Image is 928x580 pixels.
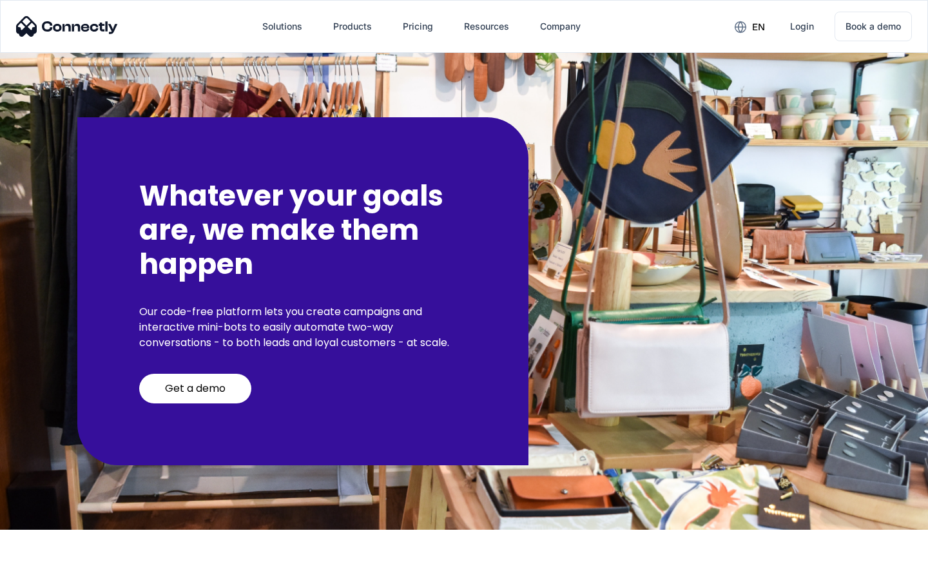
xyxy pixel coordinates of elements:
[139,179,467,281] h2: Whatever your goals are, we make them happen
[392,11,443,42] a: Pricing
[139,304,467,351] p: Our code-free platform lets you create campaigns and interactive mini-bots to easily automate two...
[262,17,302,35] div: Solutions
[780,11,824,42] a: Login
[403,17,433,35] div: Pricing
[752,18,765,36] div: en
[835,12,912,41] a: Book a demo
[165,382,226,395] div: Get a demo
[139,374,251,403] a: Get a demo
[790,17,814,35] div: Login
[333,17,372,35] div: Products
[16,16,118,37] img: Connectly Logo
[26,557,77,575] ul: Language list
[13,557,77,575] aside: Language selected: English
[464,17,509,35] div: Resources
[540,17,581,35] div: Company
